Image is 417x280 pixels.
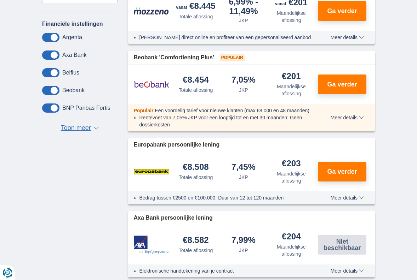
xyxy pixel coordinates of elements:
label: Beobank [62,87,85,94]
img: product.pl.alt Mozzeno [134,7,169,15]
div: €201 [282,72,301,82]
button: Ga verder [318,162,366,181]
button: Meer details [325,195,369,201]
div: Maandelijkse aflossing [270,83,312,97]
span: Beobank 'Comfortlening Plus' [134,54,214,62]
div: 7,45% [232,163,256,172]
span: Ga verder [327,81,357,88]
img: product.pl.alt Beobank [134,76,169,93]
div: Totale aflossing [179,174,213,181]
button: Meer details [325,35,369,40]
div: €8.582 [183,236,208,245]
span: ▼ [94,127,99,130]
div: Maandelijkse aflossing [270,243,312,257]
button: Ga verder [318,75,366,94]
span: Meer details [331,115,364,120]
span: Europabank persoonlijke lening [134,141,220,149]
label: Axa Bank [62,52,86,58]
img: product.pl.alt Europabank [134,163,169,180]
button: Niet beschikbaar [318,235,366,255]
span: Meer details [331,195,364,200]
div: €8.508 [183,163,208,172]
span: Ga verder [327,8,357,14]
button: Ga verder [318,1,366,21]
span: Populair [134,108,154,113]
div: Totale aflossing [179,13,213,20]
label: Argenta [62,34,82,41]
div: JKP [239,87,248,94]
div: 7,05% [232,76,256,85]
button: Toon meer ▼ [59,123,101,133]
div: €204 [282,232,301,242]
li: Bedrag tussen €2500 en €100.000; Duur van 12 tot 120 maanden [139,194,315,201]
div: Totale aflossing [179,87,213,94]
span: Axa Bank persoonlijke lening [134,214,213,222]
span: Ga verder [327,168,357,175]
span: Meer details [331,35,364,40]
li: Elektronische handtekening van je contract [139,267,315,274]
div: JKP [239,174,248,181]
span: Een voordelig tarief voor nieuwe klanten (max €8.000 en 48 maanden) [155,108,309,113]
li: Rentevoet van 7,05% JKP voor een looptijd tot en met 30 maanden; Geen dossierkosten [139,114,315,128]
li: [PERSON_NAME] direct online en profiteer van een gepersonaliseerd aanbod [139,34,315,41]
span: Meer details [331,268,364,273]
div: €8.445 [176,2,215,12]
label: Belfius [62,70,79,76]
span: Niet beschikbaar [320,238,364,251]
div: : [128,107,321,114]
div: €203 [282,159,301,169]
span: Populair [220,54,245,61]
div: 7,99% [232,236,256,245]
button: Meer details [325,115,369,120]
div: JKP [239,247,248,254]
button: Meer details [325,268,369,274]
div: JKP [239,17,248,24]
div: Maandelijkse aflossing [270,170,312,184]
div: Maandelijkse aflossing [270,10,312,24]
div: €8.454 [183,76,208,85]
img: product.pl.alt Axa Bank [134,236,169,254]
div: Totale aflossing [179,247,213,254]
label: Financiële instellingen [42,21,103,27]
label: BNP Paribas Fortis [62,105,110,111]
span: Toon meer [61,124,91,133]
